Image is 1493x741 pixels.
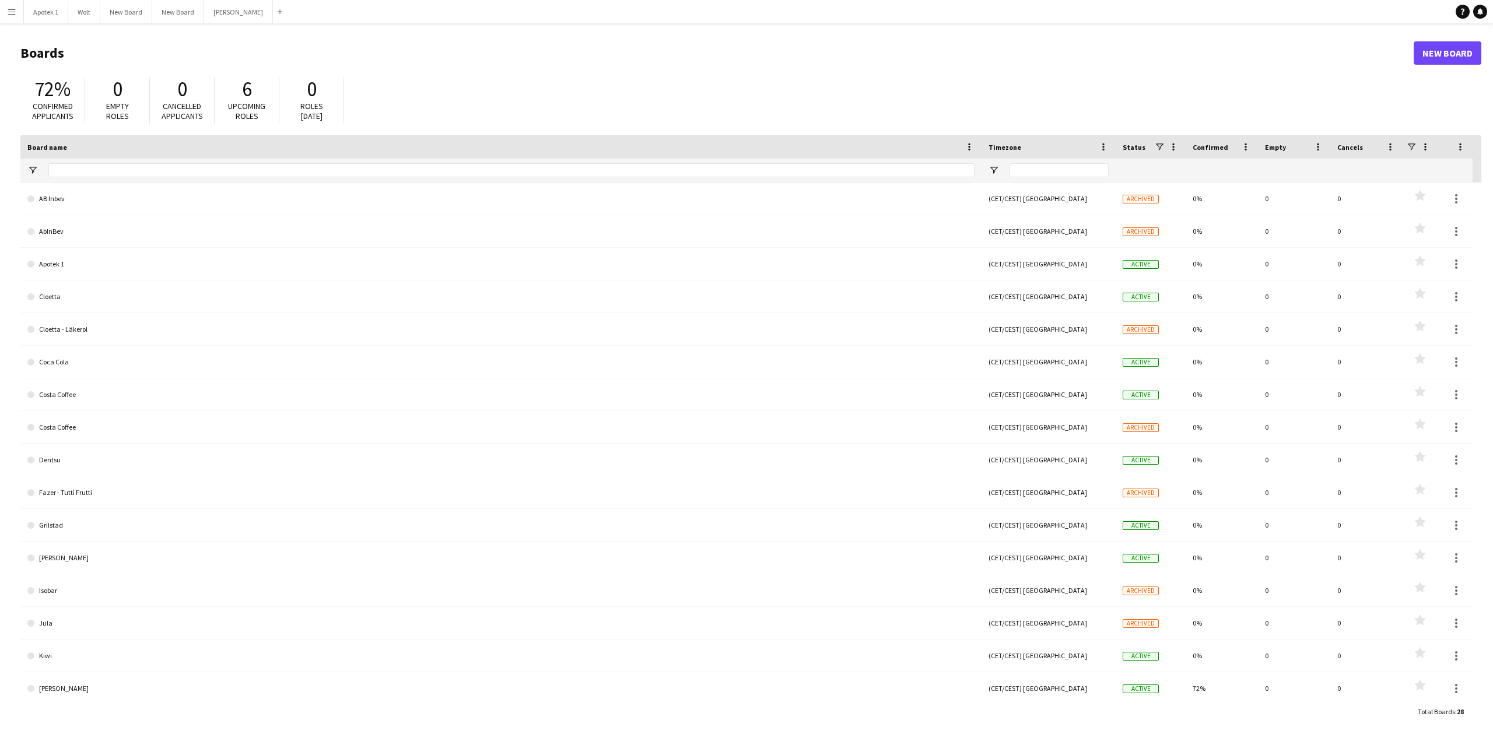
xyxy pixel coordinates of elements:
span: Archived [1123,227,1159,236]
a: [PERSON_NAME] [27,672,975,705]
div: (CET/CEST) [GEOGRAPHIC_DATA] [982,607,1116,639]
button: Wolt [68,1,100,23]
div: (CET/CEST) [GEOGRAPHIC_DATA] [982,378,1116,410]
span: 0 [113,76,122,102]
div: 0 [1258,574,1330,606]
div: 0 [1258,182,1330,215]
span: Timezone [989,143,1021,152]
div: 0% [1186,411,1258,443]
a: Cloetta [27,280,975,313]
button: New Board [152,1,204,23]
span: Archived [1123,587,1159,595]
input: Board name Filter Input [48,163,975,177]
div: 0% [1186,607,1258,639]
span: Archived [1123,489,1159,497]
div: 0 [1330,672,1403,704]
div: 0 [1330,182,1403,215]
div: (CET/CEST) [GEOGRAPHIC_DATA] [982,280,1116,312]
a: Coca Cola [27,346,975,378]
div: (CET/CEST) [GEOGRAPHIC_DATA] [982,182,1116,215]
div: (CET/CEST) [GEOGRAPHIC_DATA] [982,248,1116,280]
button: New Board [100,1,152,23]
div: 0 [1258,509,1330,541]
span: Confirmed [1193,143,1228,152]
div: 0% [1186,640,1258,672]
div: (CET/CEST) [GEOGRAPHIC_DATA] [982,215,1116,247]
input: Timezone Filter Input [1010,163,1109,177]
span: Active [1123,652,1159,661]
div: 0 [1330,378,1403,410]
div: 0 [1258,476,1330,508]
div: 0 [1258,248,1330,280]
div: (CET/CEST) [GEOGRAPHIC_DATA] [982,640,1116,672]
div: 0% [1186,574,1258,606]
span: Empty roles [106,101,129,121]
div: 0 [1258,346,1330,378]
a: Fazer - Tutti Frutti [27,476,975,509]
div: 0 [1258,313,1330,345]
div: 0 [1330,215,1403,247]
button: [PERSON_NAME] [204,1,273,23]
div: 0% [1186,509,1258,541]
div: 0 [1258,411,1330,443]
span: Total Boards [1418,707,1455,716]
span: Cancelled applicants [162,101,203,121]
div: 0 [1258,444,1330,476]
button: Apotek 1 [24,1,68,23]
div: 0 [1330,313,1403,345]
a: Grilstad [27,509,975,542]
div: 0% [1186,444,1258,476]
span: Active [1123,456,1159,465]
div: 0% [1186,248,1258,280]
a: Costa Coffee [27,411,975,444]
span: Archived [1123,423,1159,432]
button: Open Filter Menu [27,165,38,175]
div: (CET/CEST) [GEOGRAPHIC_DATA] [982,346,1116,378]
span: 0 [307,76,317,102]
div: 0 [1330,248,1403,280]
a: Cloetta - Läkerol [27,313,975,346]
div: 0 [1258,542,1330,574]
div: 0 [1330,574,1403,606]
span: Active [1123,391,1159,399]
a: Kiwi [27,640,975,672]
a: Apotek 1 [27,248,975,280]
span: 0 [177,76,187,102]
div: 0 [1330,280,1403,312]
span: 28 [1457,707,1464,716]
div: 0 [1330,444,1403,476]
a: Costa Coffee [27,378,975,411]
div: 0 [1258,672,1330,704]
span: Confirmed applicants [32,101,73,121]
div: (CET/CEST) [GEOGRAPHIC_DATA] [982,313,1116,345]
span: 6 [242,76,252,102]
div: 0 [1330,607,1403,639]
a: AB Inbev [27,182,975,215]
div: 0 [1258,607,1330,639]
span: 72% [34,76,71,102]
div: (CET/CEST) [GEOGRAPHIC_DATA] [982,542,1116,574]
div: 0 [1330,476,1403,508]
div: : [1418,700,1464,723]
div: 72% [1186,672,1258,704]
span: Archived [1123,619,1159,628]
span: Status [1123,143,1145,152]
div: 0% [1186,542,1258,574]
span: Empty [1265,143,1286,152]
div: 0% [1186,215,1258,247]
div: 0% [1186,476,1258,508]
a: Dentsu [27,444,975,476]
span: Upcoming roles [228,101,265,121]
span: Active [1123,684,1159,693]
div: 0 [1330,411,1403,443]
span: Active [1123,521,1159,530]
span: Board name [27,143,67,152]
div: 0 [1258,215,1330,247]
div: (CET/CEST) [GEOGRAPHIC_DATA] [982,672,1116,704]
span: Active [1123,293,1159,301]
div: 0 [1258,378,1330,410]
h1: Boards [20,44,1414,62]
div: 0 [1330,542,1403,574]
a: [PERSON_NAME] [27,542,975,574]
span: Cancels [1337,143,1363,152]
